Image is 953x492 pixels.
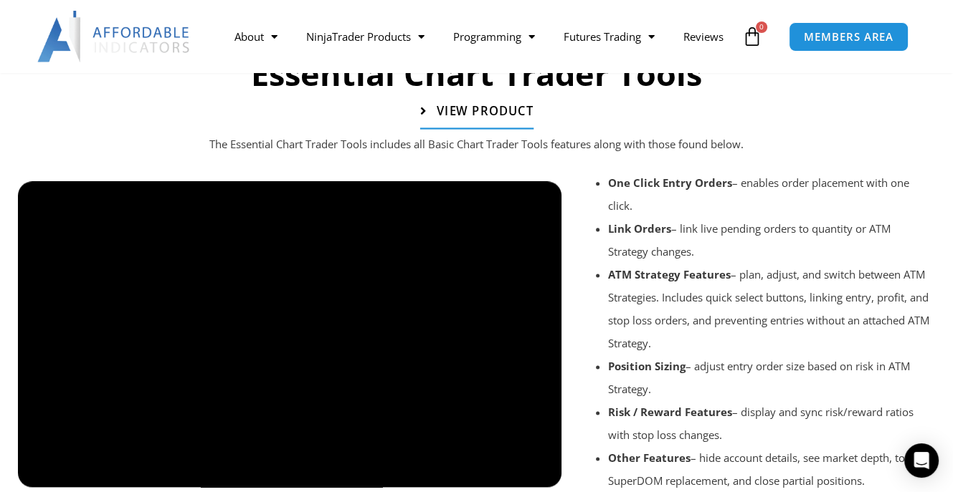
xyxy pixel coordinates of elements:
li: – adjust entry order size based on risk in ATM Strategy. [608,354,934,400]
strong: Risk / Reward Features [608,405,732,419]
li: – link live pending orders to quantity or ATM Strategy changes. [608,217,934,263]
span: View Product [436,105,533,117]
img: LogoAI | Affordable Indicators – NinjaTrader [37,11,191,62]
strong: Other Features [608,450,691,465]
strong: ATM Strategy Features [608,267,731,281]
a: Programming [439,20,549,53]
nav: Menu [220,20,739,53]
a: Reviews [669,20,738,53]
a: 0 [721,16,784,57]
li: – display and sync risk/reward ratios with stop loss changes. [608,400,934,446]
p: The Essential Chart Trader Tools includes all Basic Chart Trader Tools features along with those ... [47,135,907,155]
a: Futures Trading [549,20,669,53]
h2: Essential Chart Trader Tools [11,53,943,95]
span: 0 [756,21,767,33]
li: – enables order placement with one click. [608,171,934,217]
a: MEMBERS AREA [789,22,909,52]
strong: One Click Entry Orders [608,175,732,190]
a: View Product [419,94,533,130]
strong: Link Orders [608,221,671,236]
a: About [220,20,292,53]
a: NinjaTrader Products [292,20,439,53]
li: – hide account details, see market depth, toggle SuperDOM replacement, and close partial positions. [608,446,934,492]
span: MEMBERS AREA [804,32,893,42]
li: – plan, adjust, and switch between ATM Strategies. Includes quick select buttons, linking entry, ... [608,263,934,354]
div: Open Intercom Messenger [904,443,939,478]
strong: Position Sizing [608,359,686,373]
